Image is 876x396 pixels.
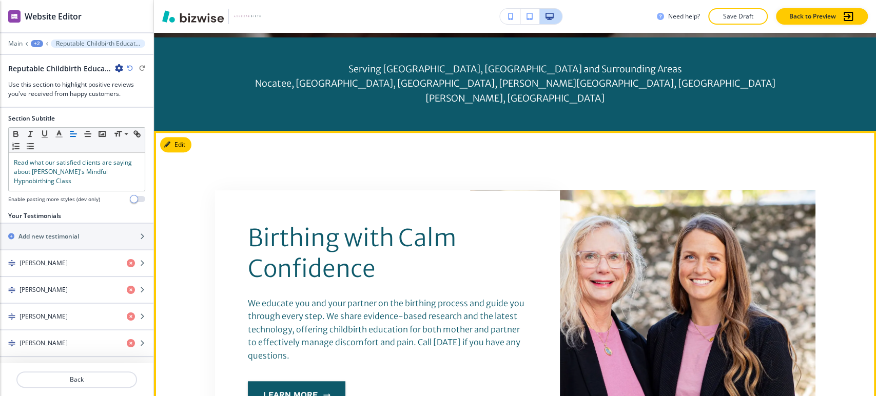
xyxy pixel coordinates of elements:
[776,8,868,25] button: Back to Preview
[14,158,133,185] span: Read what our satisfied clients are saying about [PERSON_NAME]'s Mindful Hypnobirthing Class
[248,298,526,361] span: We educate you and your partner on the birthing process and guide you through every step. We shar...
[56,40,140,47] p: Reputable Childbirth Education
[233,13,261,20] img: Your Logo
[8,80,145,98] h3: Use this section to highlight positive reviews you've received from happy customers.
[708,8,768,25] button: Save Draft
[20,339,68,348] h4: [PERSON_NAME]
[16,371,137,388] button: Back
[20,259,68,268] h4: [PERSON_NAME]
[8,10,21,23] img: editor icon
[20,285,68,294] h4: [PERSON_NAME]
[722,12,754,21] p: Save Draft
[8,313,15,320] img: Drag
[789,12,836,21] p: Back to Preview
[229,76,801,106] p: Nocatee, [GEOGRAPHIC_DATA], [GEOGRAPHIC_DATA], [PERSON_NAME][GEOGRAPHIC_DATA], [GEOGRAPHIC_DATA][...
[8,195,100,203] h4: Enable pasting more styles (dev only)
[8,114,55,123] h2: Section Subtitle
[8,286,15,293] img: Drag
[20,312,68,321] h4: [PERSON_NAME]
[18,232,79,241] h2: Add new testimonial
[8,63,111,74] h2: Reputable Childbirth Education
[31,40,43,47] button: +2
[668,12,700,21] h3: Need help?
[25,10,82,23] h2: Website Editor
[160,137,191,152] button: Edit
[8,340,15,347] img: Drag
[229,62,801,77] p: Serving [GEOGRAPHIC_DATA], [GEOGRAPHIC_DATA] and Surrounding Areas
[8,211,61,221] h2: Your Testimonials
[51,39,145,48] button: Reputable Childbirth Education
[248,223,461,284] span: Birthing with Calm Confidence
[17,375,136,384] p: Back
[162,10,224,23] img: Bizwise Logo
[8,260,15,267] img: Drag
[8,40,23,47] button: Main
